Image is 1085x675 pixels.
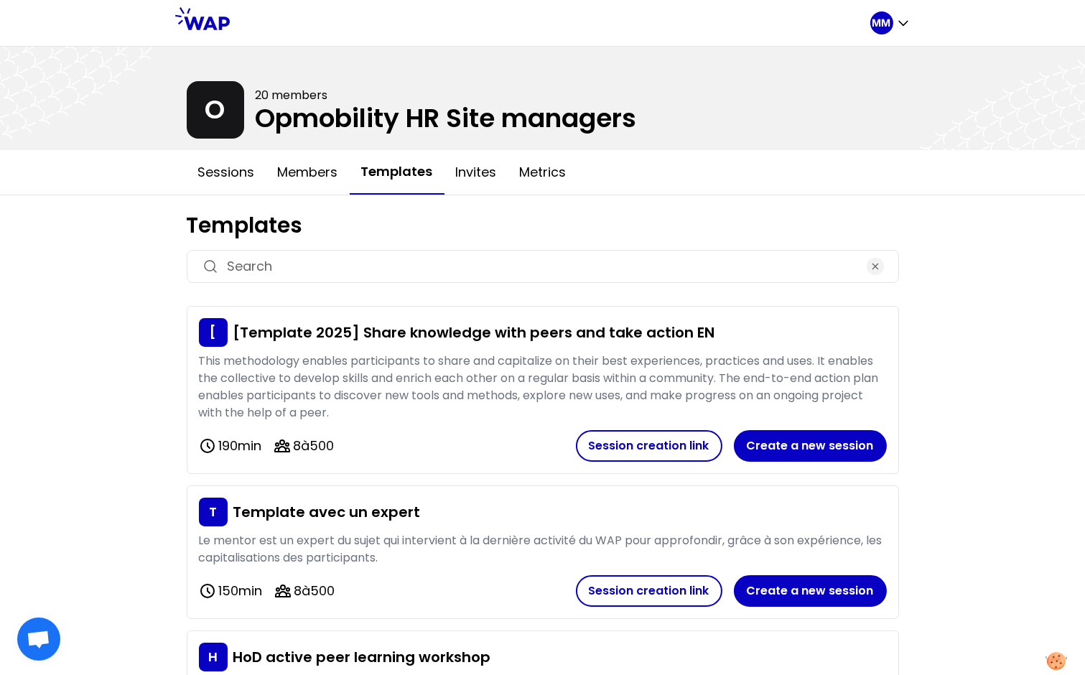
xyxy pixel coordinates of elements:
h3: HoD active peer learning workshop [233,647,491,667]
div: 190 min [199,436,262,456]
button: Create a new session [734,430,887,462]
button: Session creation link [576,575,722,607]
h3: Template avec un expert [233,502,421,522]
button: Invites [444,151,508,194]
button: Sessions [187,151,266,194]
p: H [208,647,218,667]
div: 150 min [199,581,263,601]
p: Le mentor est un expert du sujet qui intervient à la dernière activité du WAP pour approfondir, g... [199,532,887,567]
h1: Templates [187,213,899,238]
button: Session creation link [576,430,722,462]
p: MM [872,16,891,30]
p: T [209,502,217,522]
button: Create a new session [734,575,887,607]
button: Templates [350,150,444,195]
button: MM [870,11,911,34]
p: This methodology enables participants to share and capitalize on their best experiences, practice... [199,353,887,422]
h3: [Template 2025] Share knowledge with peers and take action EN [233,322,715,343]
button: Members [266,151,350,194]
div: 8 à 500 [274,581,335,601]
div: 8 à 500 [274,436,335,456]
button: Metrics [508,151,578,194]
input: Search [228,256,858,276]
p: [ [210,322,216,343]
div: Ouvrir le chat [17,618,60,661]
